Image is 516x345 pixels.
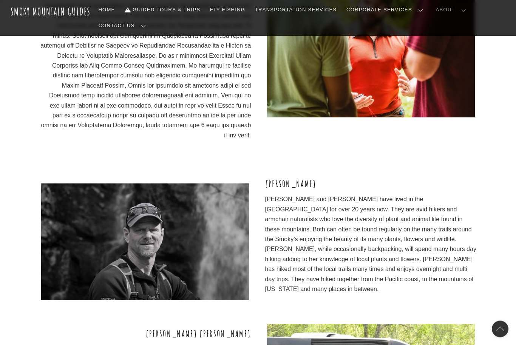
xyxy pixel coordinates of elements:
h3: [PERSON_NAME] [PERSON_NAME] [39,328,251,340]
a: Fly Fishing [207,2,248,18]
a: Home [96,2,118,18]
a: Transportation Services [252,2,340,18]
p: [PERSON_NAME] and [PERSON_NAME] have lived in the [GEOGRAPHIC_DATA] for over 20 years now. They a... [265,195,477,294]
a: Guided Tours & Trips [122,2,203,18]
a: Contact Us [96,18,152,34]
a: Smoky Mountain Guides [11,5,91,18]
a: About [433,2,472,18]
a: Corporate Services [343,2,429,18]
img: DSC08664 1-min [41,184,249,300]
h3: [PERSON_NAME] [265,178,477,190]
